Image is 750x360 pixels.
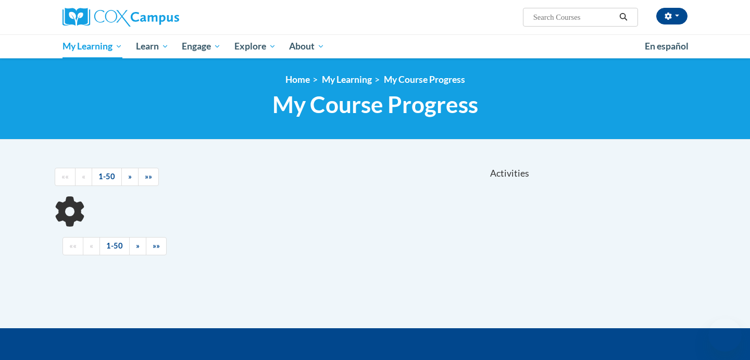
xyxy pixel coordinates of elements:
[322,74,372,85] a: My Learning
[145,172,152,181] span: »»
[645,41,689,52] span: En español
[136,241,140,250] span: »
[656,8,687,24] button: Account Settings
[99,237,130,255] a: 1-50
[129,237,146,255] a: Next
[83,237,100,255] a: Previous
[47,34,703,58] div: Main menu
[182,40,221,53] span: Engage
[82,172,85,181] span: «
[289,40,324,53] span: About
[153,241,160,250] span: »»
[272,91,478,118] span: My Course Progress
[490,168,529,179] span: Activities
[63,237,83,255] a: Begining
[283,34,332,58] a: About
[285,74,310,85] a: Home
[234,40,276,53] span: Explore
[63,40,122,53] span: My Learning
[55,168,76,186] a: Begining
[56,34,129,58] a: My Learning
[616,11,631,23] button: Search
[532,11,616,23] input: Search Courses
[63,8,260,27] a: Cox Campus
[708,318,742,352] iframe: Button to launch messaging window
[121,168,139,186] a: Next
[136,40,169,53] span: Learn
[63,8,179,27] img: Cox Campus
[75,168,92,186] a: Previous
[384,74,465,85] a: My Course Progress
[61,172,69,181] span: ««
[92,168,122,186] a: 1-50
[638,35,695,57] a: En español
[146,237,167,255] a: End
[128,172,132,181] span: »
[90,241,93,250] span: «
[228,34,283,58] a: Explore
[69,241,77,250] span: ««
[129,34,176,58] a: Learn
[138,168,159,186] a: End
[175,34,228,58] a: Engage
